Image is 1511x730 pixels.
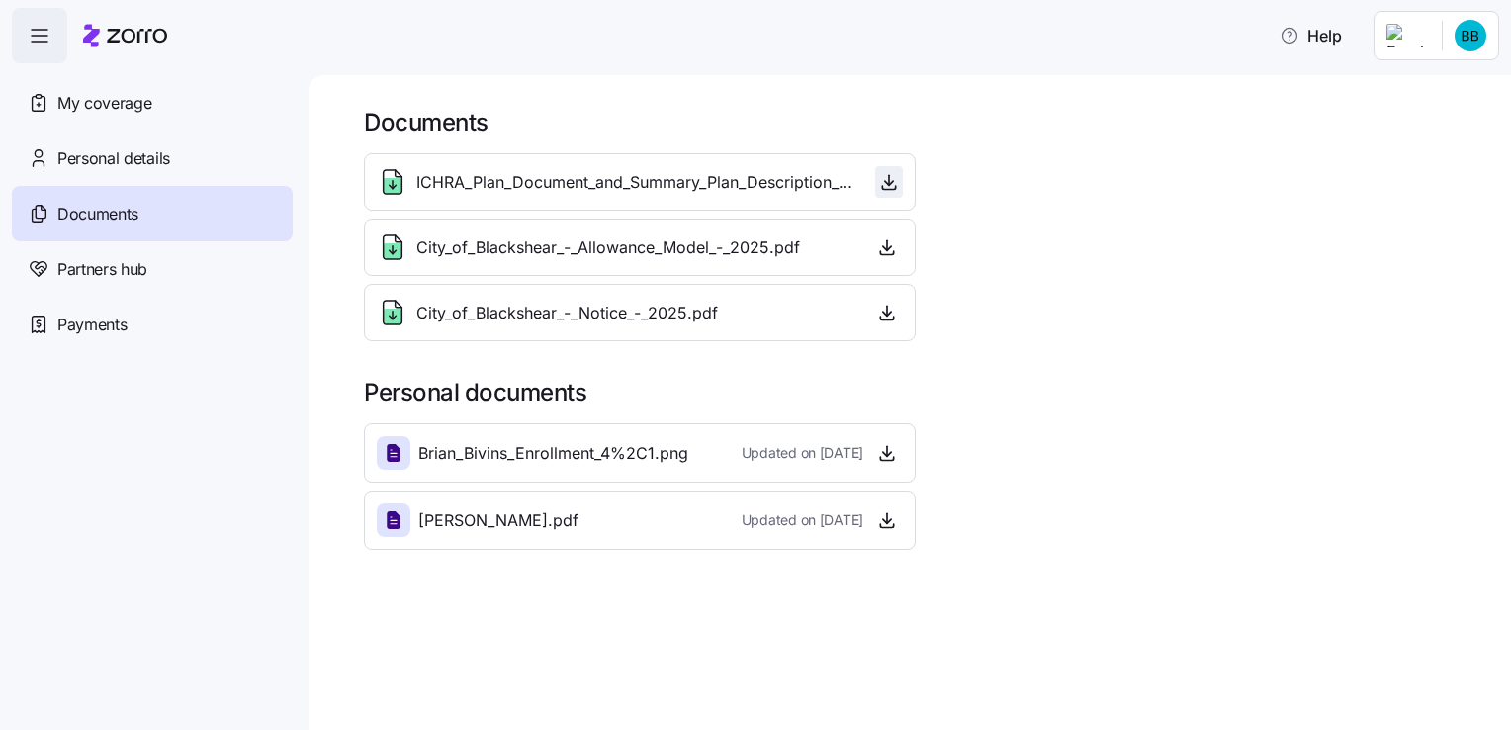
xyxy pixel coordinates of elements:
span: Brian_Bivins_Enrollment_4%2C1.png [418,441,688,466]
span: City_of_Blackshear_-_Notice_-_2025.pdf [416,301,718,325]
h1: Personal documents [364,377,1483,408]
span: Updated on [DATE] [742,443,863,463]
span: ICHRA_Plan_Document_and_Summary_Plan_Description_-_2025.pdf [416,170,859,195]
span: Help [1280,24,1342,47]
img: 4ccde7e60a329f033298ce20bf511a72 [1455,20,1486,51]
span: Payments [57,313,127,337]
span: Documents [57,202,138,227]
span: [PERSON_NAME].pdf [418,508,578,533]
span: Personal details [57,146,170,171]
a: My coverage [12,75,293,131]
img: Employer logo [1386,24,1426,47]
h1: Documents [364,107,1483,137]
button: Help [1264,16,1358,55]
a: Personal details [12,131,293,186]
a: Payments [12,297,293,352]
span: Updated on [DATE] [742,510,863,530]
span: My coverage [57,91,151,116]
span: Partners hub [57,257,147,282]
a: Documents [12,186,293,241]
a: Partners hub [12,241,293,297]
span: City_of_Blackshear_-_Allowance_Model_-_2025.pdf [416,235,800,260]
